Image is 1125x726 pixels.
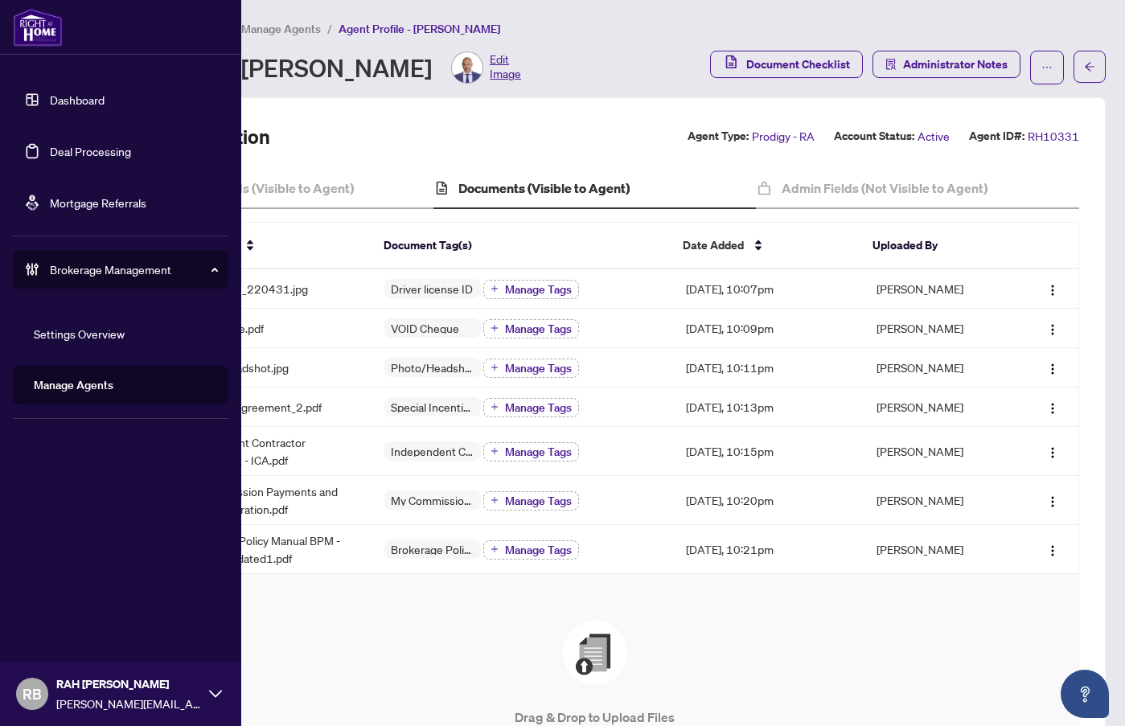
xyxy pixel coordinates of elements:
img: Logo [1046,544,1059,557]
img: File Upload [563,621,627,685]
li: / [327,19,332,38]
button: Manage Tags [483,398,579,417]
span: Photo/Headshot [384,362,481,373]
span: plus [491,403,499,411]
td: [DATE], 10:11pm [673,348,864,388]
span: Manage Tags [505,495,572,507]
span: Special Incentives Agreement [384,401,481,412]
h4: Documents (Visible to Agent) [458,178,630,198]
a: Mortgage Referrals [50,195,146,210]
td: [PERSON_NAME] [864,525,1014,574]
button: Manage Tags [483,359,579,378]
button: Manage Tags [483,540,579,560]
img: logo [13,8,63,47]
span: VOID Cheque [384,322,466,334]
h4: Agent Profile Fields (Visible to Agent) [134,178,354,198]
th: Date Added [670,223,860,269]
img: Logo [1046,495,1059,508]
td: [DATE], 10:09pm [673,309,864,348]
th: Uploaded By [860,223,1009,269]
span: RB [23,683,42,705]
h4: Admin Fields (Not Visible to Agent) [782,178,987,198]
span: plus [491,324,499,332]
span: plus [491,285,499,293]
button: Logo [1040,276,1065,301]
td: [PERSON_NAME] [864,476,1014,525]
button: Administrator Notes [872,51,1020,78]
a: Deal Processing [50,144,131,158]
a: Manage Agents [34,378,113,392]
img: Logo [1046,446,1059,459]
span: RAH [PERSON_NAME] [56,675,201,693]
button: Manage Tags [483,319,579,338]
span: ellipsis [1041,62,1053,73]
button: Logo [1040,394,1065,420]
span: Prodigy - RA [752,127,815,146]
td: [PERSON_NAME] [864,309,1014,348]
span: plus [491,447,499,455]
span: Brokerage Management [50,260,217,278]
td: [DATE], 10:13pm [673,388,864,427]
span: Brokerage Policy Manual BPM - [DATE]_updated1.pdf [184,531,359,567]
td: [PERSON_NAME] [864,269,1014,309]
label: Agent ID#: [969,127,1024,146]
span: Manage Tags [505,446,572,457]
th: Document Tag(s) [371,223,670,269]
img: Logo [1046,363,1059,375]
button: Logo [1040,315,1065,341]
img: Profile Icon [452,52,482,83]
img: Logo [1046,323,1059,336]
td: [PERSON_NAME] [864,427,1014,476]
button: Manage Tags [483,491,579,511]
td: [DATE], 10:20pm [673,476,864,525]
span: Manage Tags [505,363,572,374]
span: Brokerage Policy Manual [384,543,481,555]
span: Incentive Agreement_2.pdf [184,398,322,416]
span: Manage Tags [505,544,572,556]
button: Document Checklist [710,51,863,78]
span: My Commission Payments and HST Registration [384,494,481,506]
span: Independent Contractor Agreement - ICA.pdf [184,433,359,469]
span: Date Added [683,236,744,254]
span: arrow-left [1084,61,1095,72]
span: Driver license ID [384,283,479,294]
label: Account Status: [834,127,914,146]
span: 20250815_220431.jpg [184,280,308,297]
th: File Name [170,223,370,269]
span: Independent Contractor Agreement [384,445,481,457]
a: Settings Overview [34,326,125,341]
span: RH10331 [1028,127,1079,146]
span: plus [491,363,499,371]
span: [PERSON_NAME][EMAIL_ADDRESS][DOMAIN_NAME] [56,695,201,712]
span: Document Checklist [746,51,850,77]
span: Agent Profile - [PERSON_NAME] [339,22,500,36]
td: [PERSON_NAME] [864,388,1014,427]
span: Manage Tags [505,323,572,334]
span: Edit Image [490,51,521,84]
td: [DATE], 10:21pm [673,525,864,574]
button: Open asap [1061,670,1109,718]
span: My Commission Payments and HST Registration.pdf [184,482,359,518]
span: solution [885,59,897,70]
a: Dashboard [50,92,105,107]
span: plus [491,545,499,553]
button: Manage Tags [483,442,579,461]
td: [DATE], 10:15pm [673,427,864,476]
div: Agent Profile - [PERSON_NAME] [84,51,521,84]
button: Logo [1040,536,1065,562]
button: Manage Tags [483,280,579,299]
span: Manage Tags [505,402,572,413]
td: [DATE], 10:07pm [673,269,864,309]
span: Active [918,127,950,146]
img: Logo [1046,284,1059,297]
img: Logo [1046,402,1059,415]
span: Manage Agents [241,22,321,36]
span: Manage Tags [505,284,572,295]
span: Administrator Notes [903,51,1008,77]
button: Logo [1040,487,1065,513]
label: Agent Type: [688,127,749,146]
button: Logo [1040,438,1065,464]
button: Logo [1040,355,1065,380]
span: plus [491,496,499,504]
td: [PERSON_NAME] [864,348,1014,388]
